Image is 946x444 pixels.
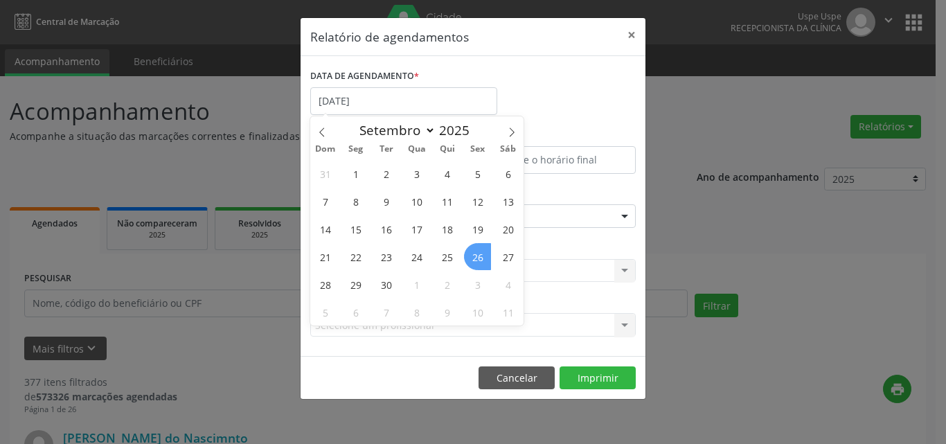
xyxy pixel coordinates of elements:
input: Year [436,121,481,139]
span: Outubro 6, 2025 [342,299,369,326]
span: Outubro 7, 2025 [373,299,400,326]
span: Setembro 17, 2025 [403,215,430,242]
label: ATÉ [476,125,636,146]
button: Imprimir [560,366,636,390]
span: Ter [371,145,402,154]
span: Outubro 8, 2025 [403,299,430,326]
span: Outubro 9, 2025 [434,299,461,326]
span: Dom [310,145,341,154]
span: Setembro 15, 2025 [342,215,369,242]
label: DATA DE AGENDAMENTO [310,66,419,87]
span: Setembro 30, 2025 [373,271,400,298]
span: Setembro 10, 2025 [403,188,430,215]
span: Agosto 31, 2025 [312,160,339,187]
span: Setembro 13, 2025 [494,188,521,215]
span: Outubro 10, 2025 [464,299,491,326]
span: Seg [341,145,371,154]
span: Outubro 2, 2025 [434,271,461,298]
span: Outubro 1, 2025 [403,271,430,298]
span: Setembro 16, 2025 [373,215,400,242]
span: Setembro 5, 2025 [464,160,491,187]
span: Qui [432,145,463,154]
span: Setembro 24, 2025 [403,243,430,270]
span: Setembro 18, 2025 [434,215,461,242]
span: Outubro 3, 2025 [464,271,491,298]
span: Setembro 27, 2025 [494,243,521,270]
span: Outubro 11, 2025 [494,299,521,326]
select: Month [352,121,436,140]
span: Setembro 21, 2025 [312,243,339,270]
span: Setembro 11, 2025 [434,188,461,215]
span: Outubro 5, 2025 [312,299,339,326]
span: Setembro 12, 2025 [464,188,491,215]
span: Outubro 4, 2025 [494,271,521,298]
span: Setembro 28, 2025 [312,271,339,298]
span: Setembro 19, 2025 [464,215,491,242]
span: Setembro 8, 2025 [342,188,369,215]
h5: Relatório de agendamentos [310,28,469,46]
span: Setembro 14, 2025 [312,215,339,242]
span: Setembro 3, 2025 [403,160,430,187]
span: Setembro 23, 2025 [373,243,400,270]
button: Close [618,18,645,52]
span: Setembro 2, 2025 [373,160,400,187]
span: Setembro 4, 2025 [434,160,461,187]
span: Setembro 20, 2025 [494,215,521,242]
span: Setembro 26, 2025 [464,243,491,270]
span: Qua [402,145,432,154]
span: Sáb [493,145,524,154]
span: Sex [463,145,493,154]
span: Setembro 7, 2025 [312,188,339,215]
span: Setembro 22, 2025 [342,243,369,270]
span: Setembro 29, 2025 [342,271,369,298]
span: Setembro 9, 2025 [373,188,400,215]
button: Cancelar [479,366,555,390]
span: Setembro 6, 2025 [494,160,521,187]
span: Setembro 1, 2025 [342,160,369,187]
input: Selecione o horário final [476,146,636,174]
input: Selecione uma data ou intervalo [310,87,497,115]
span: Setembro 25, 2025 [434,243,461,270]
